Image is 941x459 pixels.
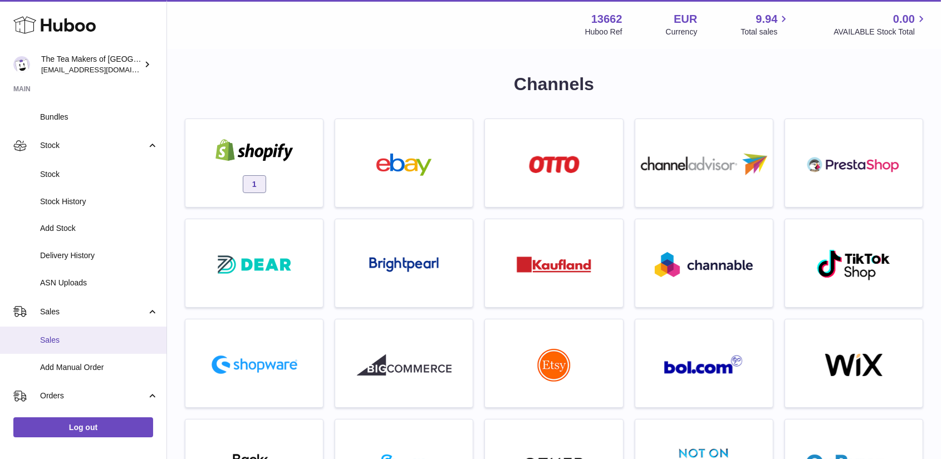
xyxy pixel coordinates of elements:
img: roseta-etsy [537,348,571,382]
span: Stock History [40,196,158,207]
span: 1 [243,175,266,193]
a: roseta-etsy [491,325,617,402]
img: roseta-kaufland [517,256,591,273]
span: [EMAIL_ADDRESS][DOMAIN_NAME] [41,65,164,74]
img: roseta-prestashop [806,154,901,176]
a: 9.94 Total sales [741,12,790,37]
img: ebay [357,154,452,176]
a: 0.00 AVAILABLE Stock Total [834,12,928,37]
h1: Channels [185,72,923,96]
div: The Tea Makers of [GEOGRAPHIC_DATA] [41,54,141,75]
strong: 13662 [591,12,623,27]
a: shopify 1 [191,125,317,201]
img: shopify [207,139,302,161]
span: Bundles [40,112,158,122]
span: ASN Uploads [40,278,158,288]
a: wix [791,325,917,402]
span: Sales [40,307,146,317]
div: Huboo Ref [585,27,623,37]
img: wix [806,354,901,376]
span: Sales [40,335,158,346]
div: Currency [666,27,698,37]
img: roseta-shopware [207,351,302,378]
span: Orders [40,391,146,401]
img: roseta-channable [655,252,753,277]
a: roseta-shopware [191,325,317,402]
strong: EUR [674,12,697,27]
img: roseta-channel-advisor [641,154,767,175]
span: 9.94 [756,12,778,27]
span: AVAILABLE Stock Total [834,27,928,37]
a: roseta-kaufland [491,225,617,302]
span: Add Manual Order [40,362,158,373]
a: roseta-prestashop [791,125,917,201]
img: roseta-otto [529,156,580,173]
img: roseta-brightpearl [369,257,439,273]
span: Total sales [741,27,790,37]
a: roseta-otto [491,125,617,201]
img: roseta-tiktokshop [816,249,891,281]
img: roseta-bigcommerce [357,354,452,376]
a: roseta-channable [641,225,767,302]
a: roseta-dear [191,225,317,302]
img: roseta-dear [214,252,295,277]
img: roseta-bol [664,355,743,374]
a: roseta-bol [641,325,767,402]
span: Stock [40,169,158,180]
a: roseta-brightpearl [341,225,467,302]
a: roseta-channel-advisor [641,125,767,201]
img: tea@theteamakers.co.uk [13,56,30,73]
a: roseta-bigcommerce [341,325,467,402]
a: ebay [341,125,467,201]
span: Delivery History [40,250,158,261]
span: 0.00 [893,12,915,27]
a: Log out [13,417,153,437]
a: roseta-tiktokshop [791,225,917,302]
span: Add Stock [40,223,158,234]
span: Stock [40,140,146,151]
